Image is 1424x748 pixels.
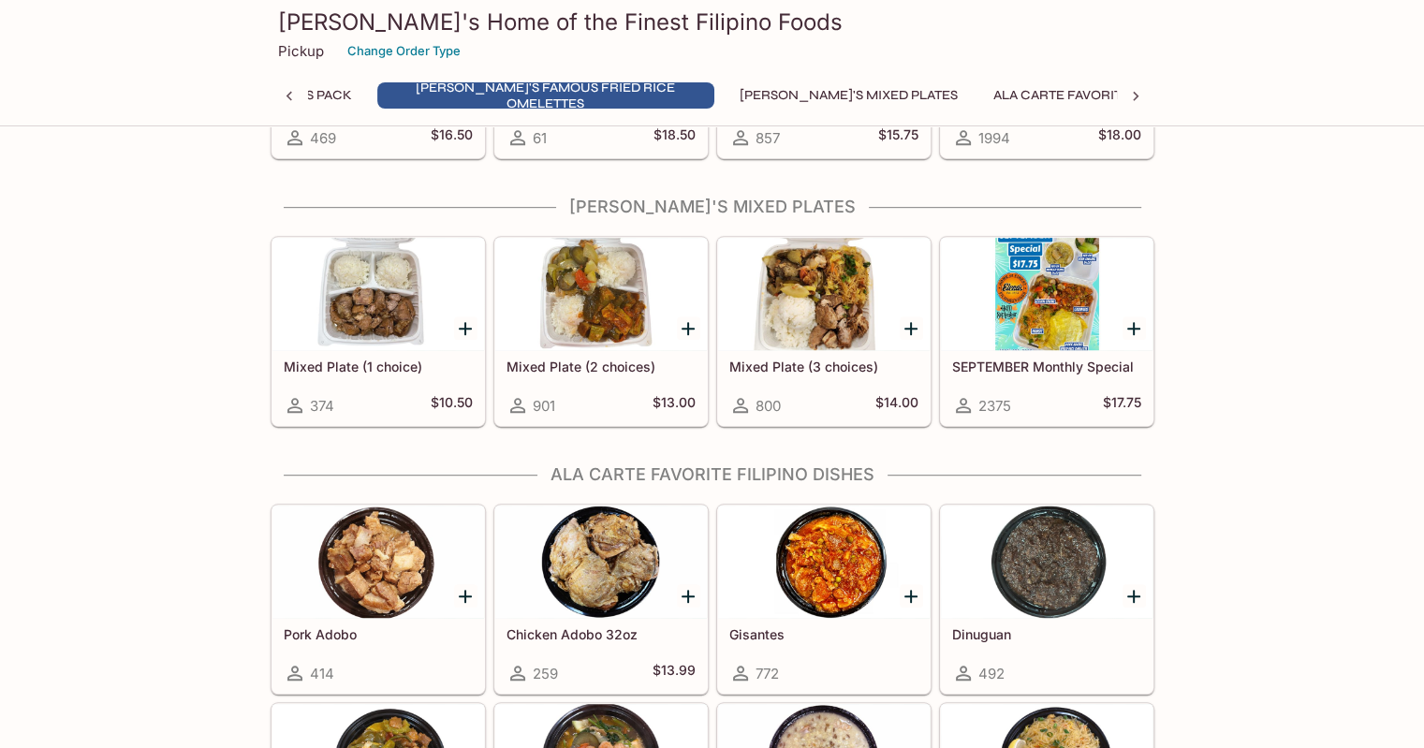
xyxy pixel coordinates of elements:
[454,316,477,340] button: Add Mixed Plate (1 choice)
[284,626,473,642] h5: Pork Adobo
[278,7,1147,37] h3: [PERSON_NAME]'s Home of the Finest Filipino Foods
[310,397,334,415] span: 374
[878,126,918,149] h5: $15.75
[533,665,558,682] span: 259
[272,505,485,694] a: Pork Adobo414
[653,394,696,417] h5: $13.00
[978,129,1010,147] span: 1994
[677,316,700,340] button: Add Mixed Plate (2 choices)
[506,626,696,642] h5: Chicken Adobo 32oz
[756,397,781,415] span: 800
[495,506,707,618] div: Chicken Adobo 32oz
[952,626,1141,642] h5: Dinuguan
[310,665,334,682] span: 414
[900,584,923,608] button: Add Gisantes
[431,126,473,149] h5: $16.50
[729,359,918,374] h5: Mixed Plate (3 choices)
[978,397,1011,415] span: 2375
[310,129,336,147] span: 469
[278,42,324,60] p: Pickup
[533,397,555,415] span: 901
[900,316,923,340] button: Add Mixed Plate (3 choices)
[1123,316,1146,340] button: Add SEPTEMBER Monthly Special
[653,662,696,684] h5: $13.99
[941,238,1152,350] div: SEPTEMBER Monthly Special
[494,237,708,426] a: Mixed Plate (2 choices)901$13.00
[495,238,707,350] div: Mixed Plate (2 choices)
[729,626,918,642] h5: Gisantes
[940,505,1153,694] a: Dinuguan492
[271,197,1154,217] h4: [PERSON_NAME]'s Mixed Plates
[1123,584,1146,608] button: Add Dinuguan
[677,584,700,608] button: Add Chicken Adobo 32oz
[983,82,1249,109] button: Ala Carte Favorite Filipino Dishes
[653,126,696,149] h5: $18.50
[284,359,473,374] h5: Mixed Plate (1 choice)
[718,506,930,618] div: Gisantes
[454,584,477,608] button: Add Pork Adobo
[875,394,918,417] h5: $14.00
[756,665,779,682] span: 772
[339,37,469,66] button: Change Order Type
[272,238,484,350] div: Mixed Plate (1 choice)
[272,237,485,426] a: Mixed Plate (1 choice)374$10.50
[377,82,714,109] button: [PERSON_NAME]'s Famous Fried Rice Omelettes
[1098,126,1141,149] h5: $18.00
[271,464,1154,485] h4: Ala Carte Favorite Filipino Dishes
[506,359,696,374] h5: Mixed Plate (2 choices)
[533,129,547,147] span: 61
[494,505,708,694] a: Chicken Adobo 32oz259$13.99
[431,394,473,417] h5: $10.50
[756,129,780,147] span: 857
[941,506,1152,618] div: Dinuguan
[272,506,484,618] div: Pork Adobo
[1103,394,1141,417] h5: $17.75
[717,237,931,426] a: Mixed Plate (3 choices)800$14.00
[940,237,1153,426] a: SEPTEMBER Monthly Special2375$17.75
[978,665,1005,682] span: 492
[729,82,968,109] button: [PERSON_NAME]'s Mixed Plates
[718,238,930,350] div: Mixed Plate (3 choices)
[952,359,1141,374] h5: SEPTEMBER Monthly Special
[717,505,931,694] a: Gisantes772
